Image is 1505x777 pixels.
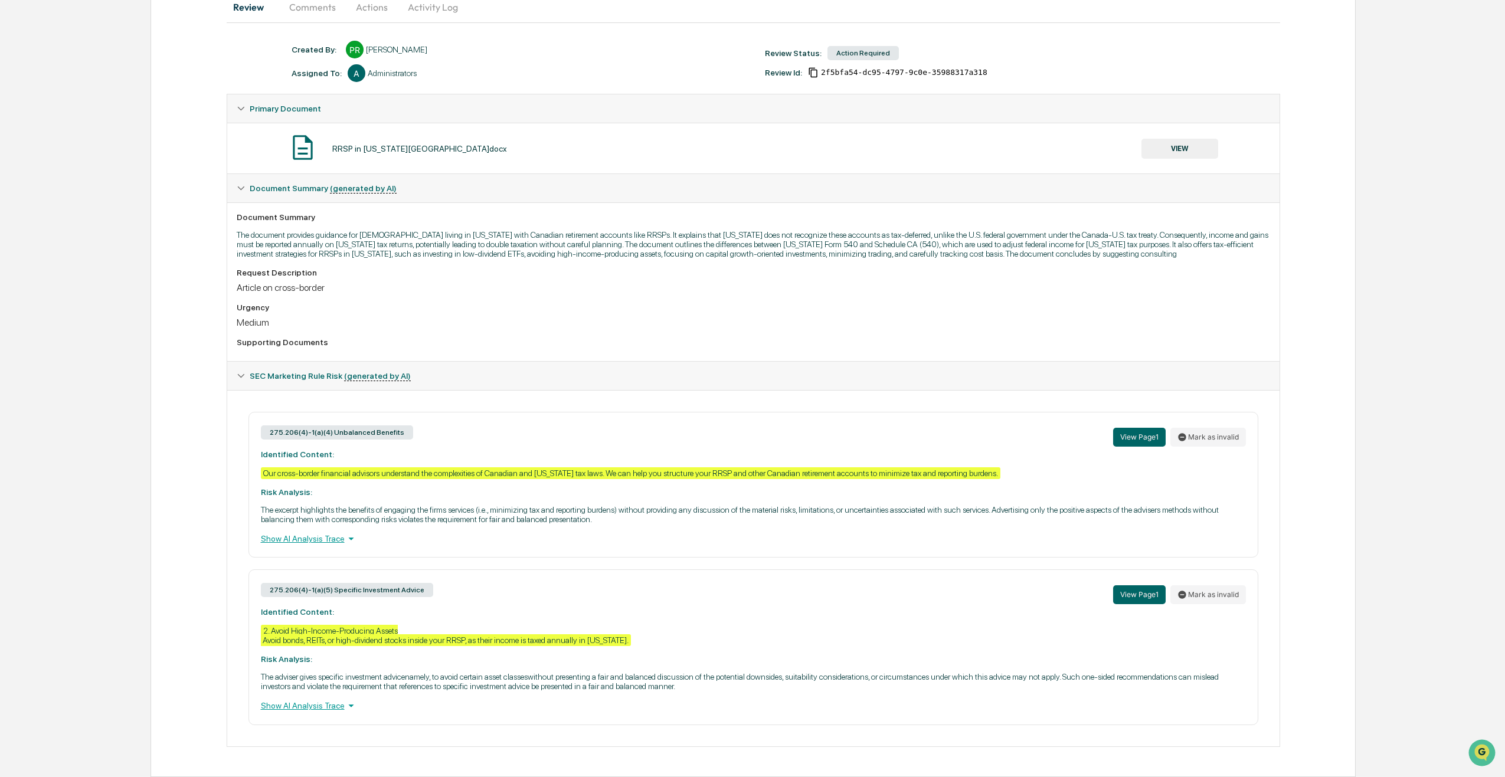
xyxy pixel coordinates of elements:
[117,200,143,209] span: Pylon
[227,362,1280,390] div: SEC Marketing Rule Risk (generated by AI)
[261,699,1246,712] div: Show AI Analysis Trace
[261,505,1246,524] p: The excerpt highlights the benefits of engaging the firms services (i.e., minimizing tax and repo...
[81,144,151,165] a: 🗄️Attestations
[292,68,342,78] div: Assigned To:
[261,425,413,440] div: 275.206(4)-1(a)(4) Unbalanced Benefits
[261,532,1246,545] div: Show AI Analysis Trace
[83,199,143,209] a: Powered byPylon
[821,68,987,77] span: 2f5bfa54-dc95-4797-9c0e-35988317a318
[1113,428,1166,447] button: View Page1
[227,123,1280,173] div: Primary Document
[261,583,433,597] div: 275.206(4)-1(a)(5) Specific Investment Advice
[237,337,1270,347] div: Supporting Documents
[330,183,397,194] u: (generated by AI)
[346,41,364,58] div: PR
[765,48,822,58] div: Review Status:
[344,371,411,381] u: (generated by AI)
[12,90,33,112] img: 1746055101610-c473b297-6a78-478c-a979-82029cc54cd1
[348,64,365,82] div: A
[40,102,149,112] div: We're available if you need us!
[261,607,334,617] strong: Identified Content:
[1113,585,1166,604] button: View Page1
[261,467,1000,479] div: Our cross-border financial advisors understand the complexities of Canadian and [US_STATE] tax la...
[12,150,21,159] div: 🖐️
[227,94,1280,123] div: Primary Document
[827,46,899,60] div: Action Required
[86,150,95,159] div: 🗄️
[1170,428,1246,447] button: Mark as invalid
[237,212,1270,222] div: Document Summary
[332,144,507,153] div: RRSP in [US_STATE][GEOGRAPHIC_DATA]docx
[227,202,1280,361] div: Document Summary (generated by AI)
[288,133,318,162] img: Document Icon
[1141,139,1218,159] button: VIEW
[366,45,427,54] div: [PERSON_NAME]
[261,450,334,459] strong: Identified Content:
[261,625,631,646] div: 2. Avoid High-Income-Producing Assets Avoid bonds, REITs, or high-dividend stocks inside your RRS...
[31,54,195,66] input: Clear
[250,104,321,113] span: Primary Document
[261,487,312,497] strong: Risk Analysis:
[237,268,1270,277] div: Request Description
[7,144,81,165] a: 🖐️Preclearance
[97,149,146,160] span: Attestations
[1170,585,1246,604] button: Mark as invalid
[12,25,215,44] p: How can we help?
[250,183,397,193] span: Document Summary
[227,390,1280,746] div: Document Summary (generated by AI)
[24,149,76,160] span: Preclearance
[237,317,1270,328] div: Medium
[40,90,194,102] div: Start new chat
[237,303,1270,312] div: Urgency
[292,45,340,54] div: Created By: ‎ ‎
[201,94,215,108] button: Start new chat
[227,174,1280,202] div: Document Summary (generated by AI)
[261,654,312,664] strong: Risk Analysis:
[1467,738,1499,770] iframe: Open customer support
[368,68,417,78] div: Administrators
[24,171,74,183] span: Data Lookup
[250,371,411,381] span: SEC Marketing Rule Risk
[237,230,1270,258] p: The document provides guidance for [DEMOGRAPHIC_DATA] living in [US_STATE] with Canadian retireme...
[808,67,819,78] span: Copy Id
[261,672,1246,691] p: The adviser gives specific investment advicenamely, to avoid certain asset classeswithout present...
[12,172,21,182] div: 🔎
[7,166,79,188] a: 🔎Data Lookup
[237,282,1270,293] div: Article on cross-border
[765,68,802,77] div: Review Id:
